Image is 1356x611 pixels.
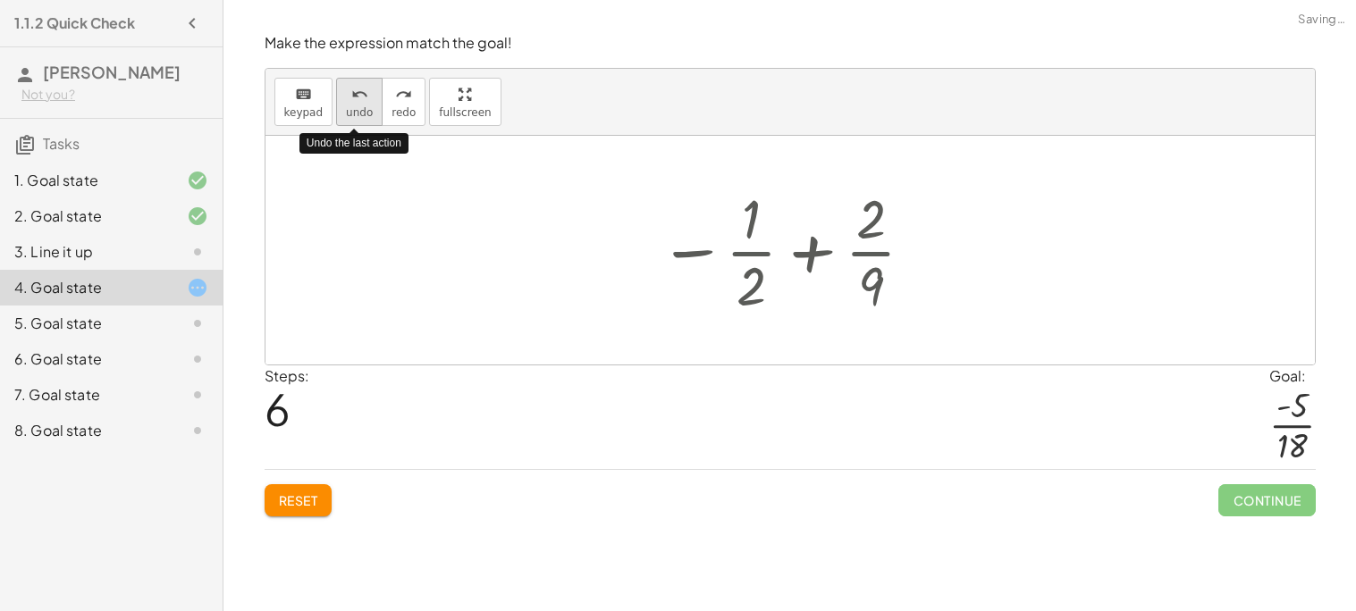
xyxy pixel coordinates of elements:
[14,13,135,34] h4: 1.1.2 Quick Check
[187,205,208,227] i: Task finished and correct.
[1269,365,1315,387] div: Goal:
[14,277,158,298] div: 4. Goal state
[187,348,208,370] i: Task not started.
[14,241,158,263] div: 3. Line it up
[429,78,501,126] button: fullscreen
[295,84,312,105] i: keyboard
[382,78,425,126] button: redoredo
[187,277,208,298] i: Task started.
[336,78,383,126] button: undoundo
[14,313,158,334] div: 5. Goal state
[351,84,368,105] i: undo
[187,170,208,191] i: Task finished and correct.
[14,348,158,370] div: 6. Goal state
[265,381,291,436] span: 6
[187,313,208,334] i: Task not started.
[439,106,491,119] span: fullscreen
[187,384,208,406] i: Task not started.
[279,492,318,508] span: Reset
[43,62,181,82] span: [PERSON_NAME]
[187,241,208,263] i: Task not started.
[346,106,373,119] span: undo
[265,484,333,516] button: Reset
[299,133,408,154] div: Undo the last action
[265,33,1316,54] p: Make the expression match the goal!
[14,170,158,191] div: 1. Goal state
[187,420,208,441] i: Task not started.
[1298,11,1345,29] span: Saving…
[274,78,333,126] button: keyboardkeypad
[14,205,158,227] div: 2. Goal state
[392,106,416,119] span: redo
[43,134,80,153] span: Tasks
[395,84,412,105] i: redo
[14,420,158,441] div: 8. Goal state
[265,366,309,385] label: Steps:
[284,106,324,119] span: keypad
[14,384,158,406] div: 7. Goal state
[21,86,208,104] div: Not you?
